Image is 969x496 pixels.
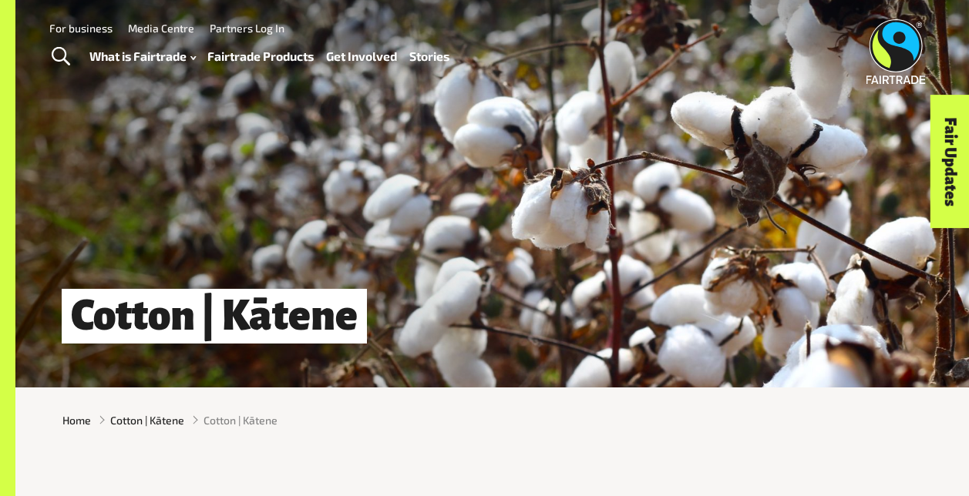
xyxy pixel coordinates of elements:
[409,45,449,67] a: Stories
[207,45,314,67] a: Fairtrade Products
[210,22,284,35] a: Partners Log In
[110,412,184,428] a: Cotton | Kātene
[204,412,278,428] span: Cotton | Kātene
[326,45,397,67] a: Get Involved
[89,45,196,67] a: What is Fairtrade
[42,38,79,76] a: Toggle Search
[62,412,91,428] a: Home
[128,22,194,35] a: Media Centre
[866,19,926,84] img: Fairtrade Australia New Zealand logo
[49,22,113,35] a: For business
[62,289,367,344] h1: Cotton | Kātene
